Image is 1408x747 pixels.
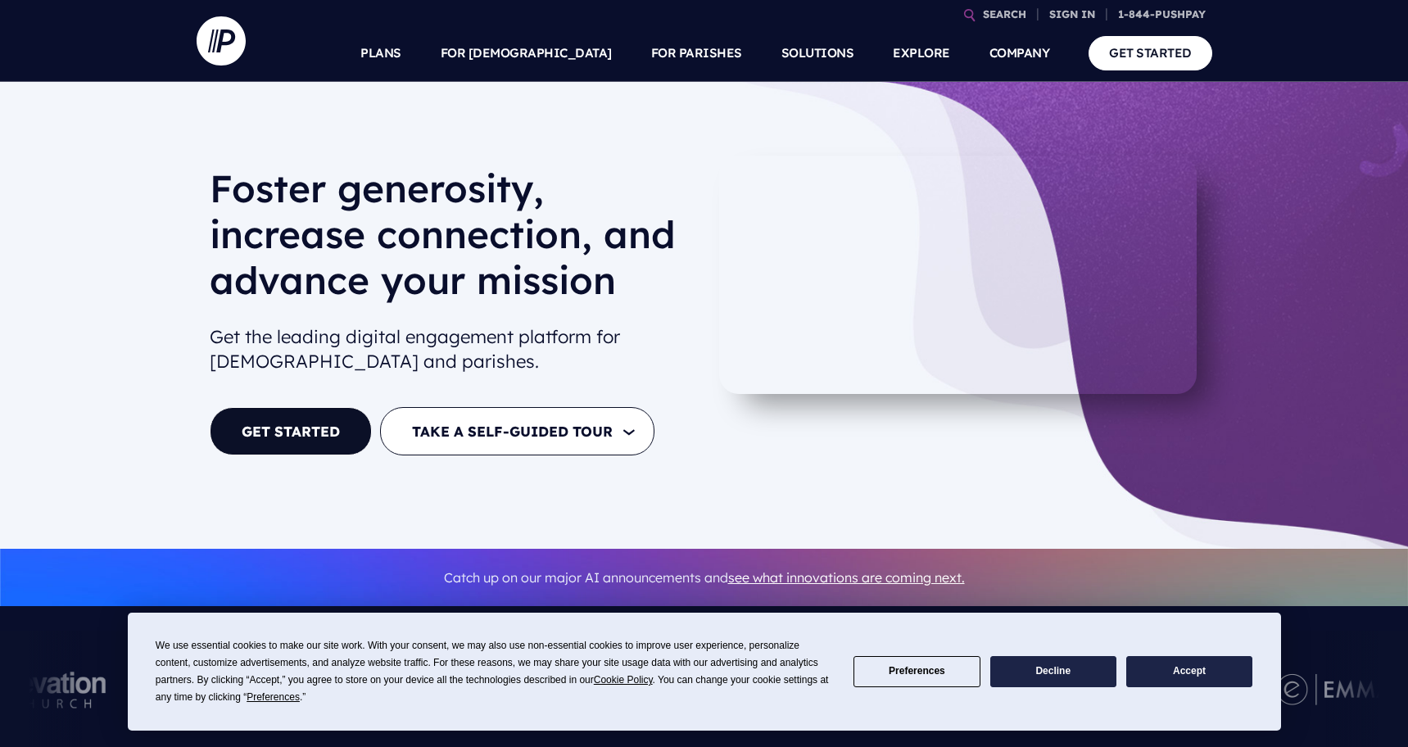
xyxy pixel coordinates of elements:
[441,25,612,82] a: FOR [DEMOGRAPHIC_DATA]
[210,318,691,382] h2: Get the leading digital engagement platform for [DEMOGRAPHIC_DATA] and parishes.
[853,656,980,688] button: Preferences
[210,165,691,316] h1: Foster generosity, increase connection, and advance your mission
[989,25,1050,82] a: COMPANY
[210,559,1199,596] p: Catch up on our major AI announcements and
[728,569,965,586] a: see what innovations are coming next.
[360,25,401,82] a: PLANS
[594,674,653,686] span: Cookie Policy
[781,25,854,82] a: SOLUTIONS
[893,25,950,82] a: EXPLORE
[1089,36,1212,70] a: GET STARTED
[156,637,834,706] div: We use essential cookies to make our site work. With your consent, we may also use non-essential ...
[1126,656,1252,688] button: Accept
[210,407,372,455] a: GET STARTED
[128,613,1281,731] div: Cookie Consent Prompt
[380,407,654,455] button: TAKE A SELF-GUIDED TOUR
[651,25,742,82] a: FOR PARISHES
[247,691,300,703] span: Preferences
[990,656,1116,688] button: Decline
